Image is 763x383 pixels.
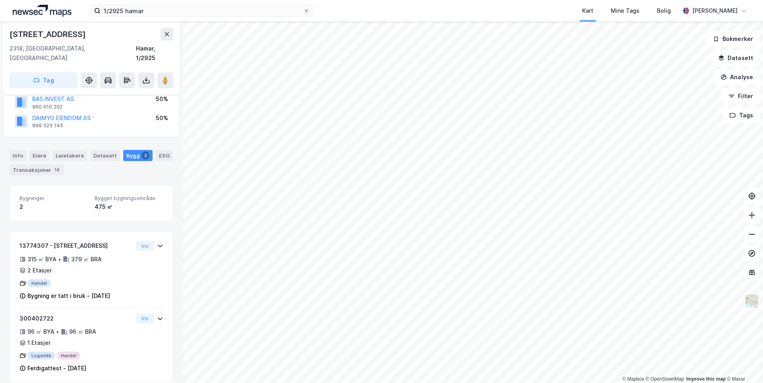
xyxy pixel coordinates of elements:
[95,195,163,202] span: Bygget bygningsområde
[10,150,26,161] div: Info
[10,44,136,63] div: 2318, [GEOGRAPHIC_DATA], [GEOGRAPHIC_DATA]
[723,345,763,383] iframe: Chat Widget
[95,202,163,212] div: 475 ㎡
[706,31,760,47] button: Bokmerker
[156,113,168,123] div: 50%
[723,107,760,123] button: Tags
[136,241,154,251] button: Vis
[622,376,644,382] a: Mapbox
[19,314,133,323] div: 300402722
[27,266,52,275] div: 2 Etasjer
[10,164,64,175] div: Transaksjoner
[722,88,760,104] button: Filter
[19,195,88,202] span: Bygninger
[13,5,72,17] img: logo.a4113a55bc3d86da70a041830d287a7e.svg
[90,150,120,161] div: Datasett
[29,150,49,161] div: Eiere
[136,44,173,63] div: Hamar, 1/2925
[27,327,54,336] div: 96 ㎡ BYA
[136,314,154,323] button: Vis
[711,50,760,66] button: Datasett
[141,152,149,159] div: 2
[19,241,133,251] div: 13774307 - [STREET_ADDRESS]
[744,294,759,309] img: Z
[52,150,87,161] div: Leietakere
[714,69,760,85] button: Analyse
[692,6,738,16] div: [PERSON_NAME]
[69,327,96,336] div: 96 ㎡ BRA
[32,104,62,110] div: 960 610 202
[10,28,87,41] div: [STREET_ADDRESS]
[686,376,726,382] a: Improve this map
[723,345,763,383] div: Kontrollprogram for chat
[657,6,671,16] div: Bolig
[71,255,102,264] div: 379 ㎡ BRA
[58,256,61,262] div: •
[53,166,61,174] div: 14
[123,150,153,161] div: Bygg
[27,291,110,301] div: Bygning er tatt i bruk - [DATE]
[101,5,303,17] input: Søk på adresse, matrikkel, gårdeiere, leietakere eller personer
[32,122,63,129] div: 999 523 145
[156,94,168,104] div: 50%
[27,255,56,264] div: 315 ㎡ BYA
[646,376,684,382] a: OpenStreetMap
[27,338,50,348] div: 1 Etasjer
[19,202,88,212] div: 2
[582,6,593,16] div: Kart
[27,364,86,373] div: Ferdigattest - [DATE]
[611,6,639,16] div: Mine Tags
[10,72,78,88] button: Tag
[56,329,59,335] div: •
[156,150,173,161] div: ESG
